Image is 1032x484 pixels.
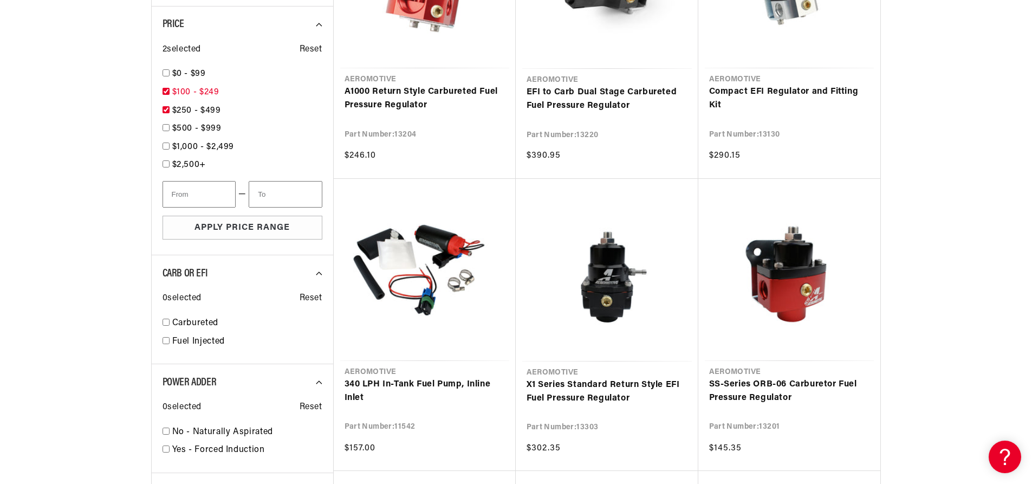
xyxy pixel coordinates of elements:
[172,335,322,349] a: Fuel Injected
[527,378,687,406] a: X1 Series Standard Return Style EFI Fuel Pressure Regulator
[345,378,505,405] a: 340 LPH In-Tank Fuel Pump, Inline Inlet
[163,377,217,388] span: Power Adder
[345,85,505,113] a: A1000 Return Style Carbureted Fuel Pressure Regulator
[172,88,219,96] span: $100 - $249
[163,181,236,208] input: From
[172,443,322,457] a: Yes - Forced Induction
[172,143,235,151] span: $1,000 - $2,499
[163,216,322,240] button: Apply Price Range
[300,401,322,415] span: Reset
[172,317,322,331] a: Carbureted
[172,124,222,133] span: $500 - $999
[163,19,184,30] span: Price
[172,106,221,115] span: $250 - $499
[709,378,869,405] a: SS-Series ORB-06 Carburetor Fuel Pressure Regulator
[163,292,202,306] span: 0 selected
[709,85,869,113] a: Compact EFI Regulator and Fitting Kit
[172,69,206,78] span: $0 - $99
[163,43,201,57] span: 2 selected
[249,181,322,208] input: To
[172,160,206,169] span: $2,500+
[300,292,322,306] span: Reset
[172,425,322,440] a: No - Naturally Aspirated
[300,43,322,57] span: Reset
[163,268,208,279] span: CARB or EFI
[238,188,246,202] span: —
[163,401,202,415] span: 0 selected
[527,86,687,113] a: EFI to Carb Dual Stage Carbureted Fuel Pressure Regulator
